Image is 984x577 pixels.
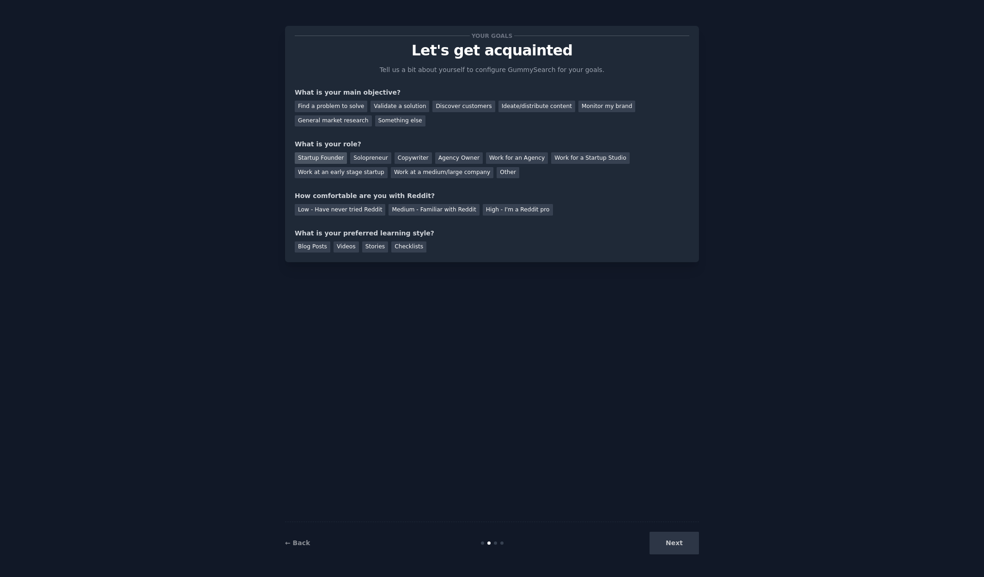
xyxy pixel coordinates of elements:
[376,65,608,75] p: Tell us a bit about yourself to configure GummySearch for your goals.
[486,152,548,164] div: Work for an Agency
[395,152,432,164] div: Copywriter
[470,31,514,41] span: Your goals
[350,152,391,164] div: Solopreneur
[391,167,493,179] div: Work at a medium/large company
[295,139,689,149] div: What is your role?
[578,101,635,112] div: Monitor my brand
[295,204,385,216] div: Low - Have never tried Reddit
[295,115,372,127] div: General market research
[497,167,519,179] div: Other
[389,204,479,216] div: Medium - Familiar with Reddit
[295,191,689,201] div: How comfortable are you with Reddit?
[483,204,553,216] div: High - I'm a Reddit pro
[334,241,359,253] div: Videos
[295,167,388,179] div: Work at an early stage startup
[362,241,388,253] div: Stories
[295,101,367,112] div: Find a problem to solve
[551,152,629,164] div: Work for a Startup Studio
[432,101,495,112] div: Discover customers
[498,101,575,112] div: Ideate/distribute content
[371,101,429,112] div: Validate a solution
[285,539,310,547] a: ← Back
[391,241,426,253] div: Checklists
[295,228,689,238] div: What is your preferred learning style?
[295,241,330,253] div: Blog Posts
[295,88,689,97] div: What is your main objective?
[435,152,483,164] div: Agency Owner
[375,115,425,127] div: Something else
[295,152,347,164] div: Startup Founder
[295,42,689,59] p: Let's get acquainted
